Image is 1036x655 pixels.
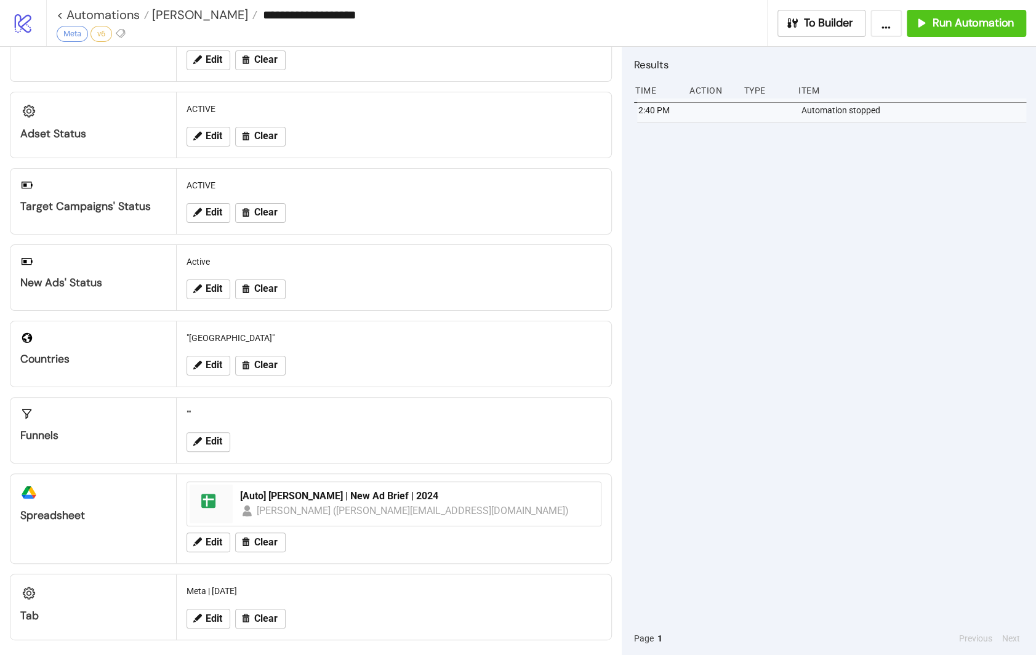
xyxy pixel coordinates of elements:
[149,9,257,21] a: [PERSON_NAME]
[777,10,866,37] button: To Builder
[804,16,853,30] span: To Builder
[634,632,654,645] span: Page
[688,79,734,102] div: Action
[182,403,606,426] div: ""
[206,54,222,65] span: Edit
[149,7,248,23] span: [PERSON_NAME]
[240,489,593,503] div: [Auto] [PERSON_NAME] | New Ad Brief | 2024
[254,360,278,371] span: Clear
[254,54,278,65] span: Clear
[206,436,222,447] span: Edit
[90,26,112,42] div: v6
[20,276,166,290] div: New Ads' Status
[870,10,902,37] button: ...
[57,9,149,21] a: < Automations
[187,532,230,552] button: Edit
[235,609,286,629] button: Clear
[182,579,606,603] div: Meta | [DATE]
[20,127,166,141] div: Adset Status
[187,609,230,629] button: Edit
[235,356,286,376] button: Clear
[20,609,166,623] div: Tab
[57,26,88,42] div: Meta
[182,326,606,350] div: "[GEOGRAPHIC_DATA]"
[254,283,278,294] span: Clear
[206,613,222,624] span: Edit
[20,199,166,214] div: Target Campaigns' Status
[634,79,680,102] div: Time
[235,203,286,223] button: Clear
[955,632,996,645] button: Previous
[206,283,222,294] span: Edit
[907,10,1026,37] button: Run Automation
[182,250,606,273] div: Active
[182,97,606,121] div: ACTIVE
[187,432,230,452] button: Edit
[254,207,278,218] span: Clear
[800,98,1029,122] div: Automation stopped
[933,16,1014,30] span: Run Automation
[254,131,278,142] span: Clear
[743,79,789,102] div: Type
[235,279,286,299] button: Clear
[797,79,1026,102] div: Item
[254,613,278,624] span: Clear
[187,356,230,376] button: Edit
[235,532,286,552] button: Clear
[206,360,222,371] span: Edit
[235,50,286,70] button: Clear
[637,98,683,122] div: 2:40 PM
[187,50,230,70] button: Edit
[187,203,230,223] button: Edit
[187,279,230,299] button: Edit
[187,127,230,147] button: Edit
[654,632,666,645] button: 1
[998,632,1024,645] button: Next
[257,503,569,518] div: [PERSON_NAME] ([PERSON_NAME][EMAIL_ADDRESS][DOMAIN_NAME])
[206,207,222,218] span: Edit
[206,131,222,142] span: Edit
[634,57,1026,73] h2: Results
[20,508,166,523] div: Spreadsheet
[20,428,166,443] div: Funnels
[206,537,222,548] span: Edit
[254,537,278,548] span: Clear
[235,127,286,147] button: Clear
[20,352,166,366] div: Countries
[182,174,606,197] div: ACTIVE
